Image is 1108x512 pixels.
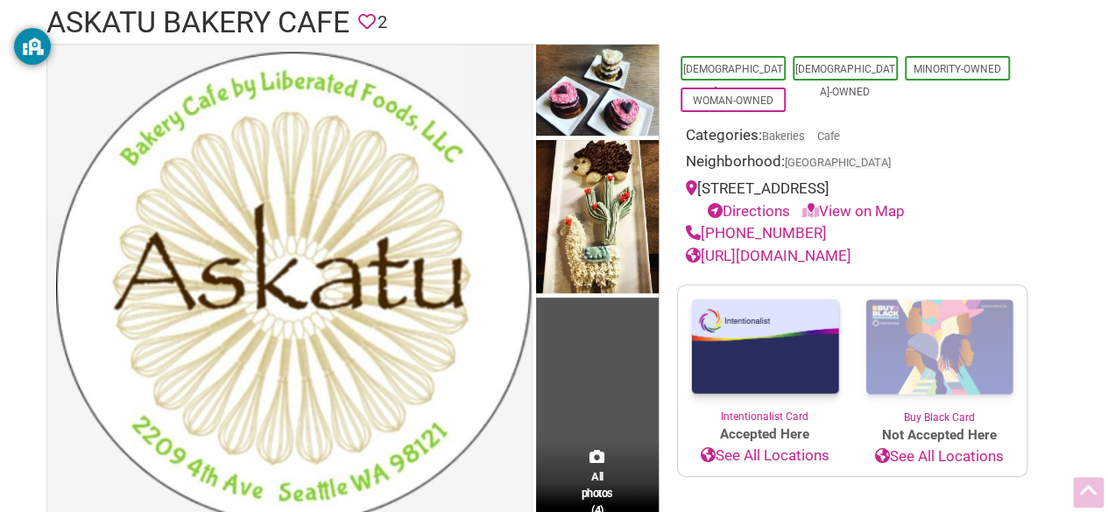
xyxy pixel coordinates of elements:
[708,202,790,220] a: Directions
[686,178,1019,222] div: [STREET_ADDRESS]
[678,445,852,467] a: See All Locations
[378,9,387,36] span: 2
[817,130,840,143] a: Cafe
[852,445,1027,468] a: See All Locations
[686,124,1019,151] div: Categories:
[785,158,891,169] span: [GEOGRAPHIC_DATA]
[852,285,1027,425] a: Buy Black Card
[795,63,895,98] a: [DEMOGRAPHIC_DATA]-Owned
[686,224,827,242] a: [PHONE_NUMBER]
[802,202,905,220] a: View on Map
[914,63,1001,75] a: Minority-Owned
[683,63,783,98] a: [DEMOGRAPHIC_DATA]-Owned
[678,285,852,409] img: Intentionalist Card
[678,424,852,445] span: Accepted Here
[852,285,1027,410] img: Buy Black Card
[536,140,659,298] img: Askatu Bakery Cafe
[46,2,349,44] h1: Askatu Bakery Cafe
[762,130,805,143] a: Bakeries
[693,95,773,107] a: Woman-Owned
[686,247,851,264] a: [URL][DOMAIN_NAME]
[14,28,51,65] button: GoGuardian Privacy Information
[536,45,659,141] img: Askatu Bakery Cafe
[686,151,1019,178] div: Neighborhood:
[678,285,852,424] a: Intentionalist Card
[852,425,1027,445] span: Not Accepted Here
[1073,477,1104,508] div: Scroll Back to Top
